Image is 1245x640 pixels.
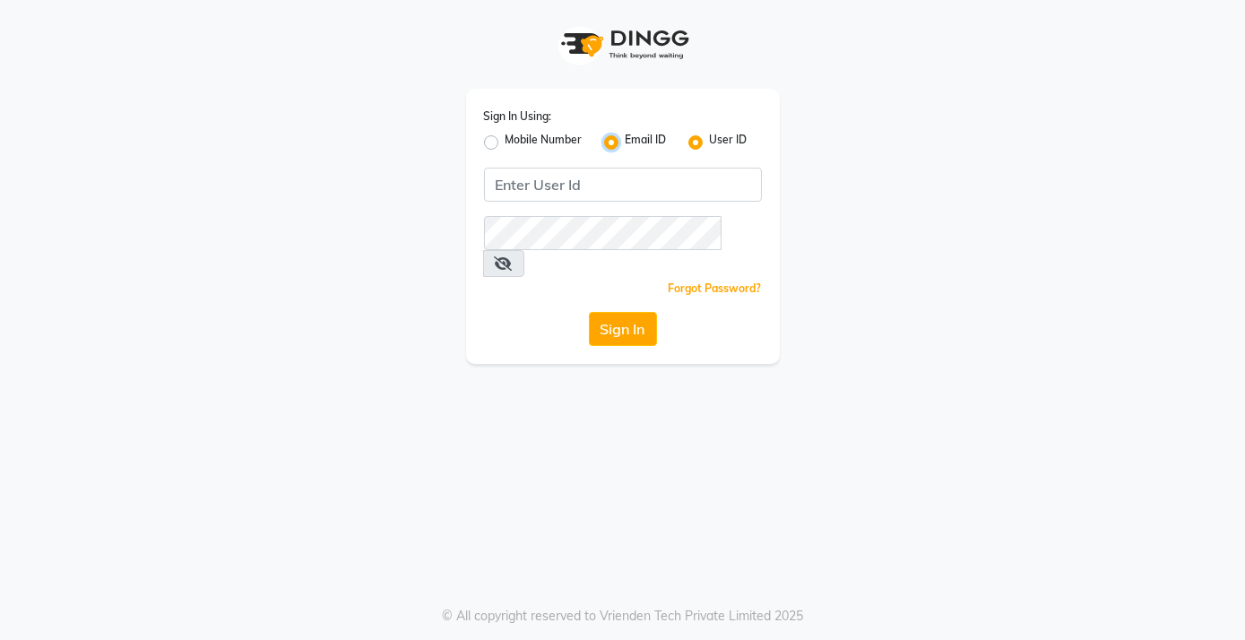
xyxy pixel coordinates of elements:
[484,168,762,202] input: Username
[506,132,583,153] label: Mobile Number
[551,18,695,71] img: logo1.svg
[669,281,762,295] a: Forgot Password?
[626,132,667,153] label: Email ID
[484,216,722,250] input: Username
[484,108,552,125] label: Sign In Using:
[710,132,748,153] label: User ID
[589,312,657,346] button: Sign In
